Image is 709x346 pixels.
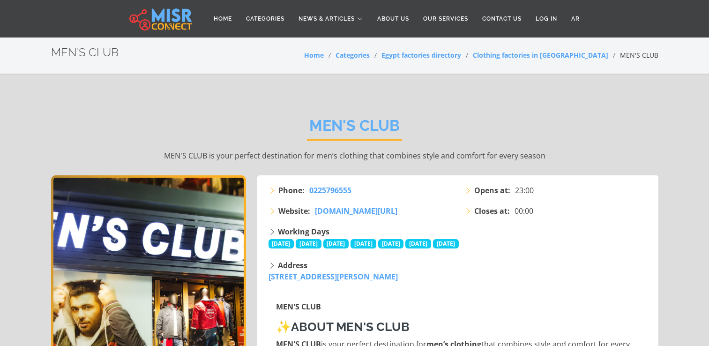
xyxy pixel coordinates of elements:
strong: MEN'S CLUB [276,301,321,312]
strong: Address [278,260,307,271]
a: Categories [239,10,291,28]
span: [DATE] [296,239,321,248]
a: Log in [529,10,564,28]
h3: ✨ [276,320,642,334]
a: Home [207,10,239,28]
strong: About MEN'S CLUB [291,320,410,334]
span: News & Articles [299,15,355,23]
strong: Working Days [278,226,329,237]
a: News & Articles [291,10,370,28]
a: About Us [370,10,416,28]
span: [DATE] [269,239,294,248]
img: main.misr_connect [129,7,192,30]
span: [DATE] [323,239,349,248]
a: [STREET_ADDRESS][PERSON_NAME] [269,271,398,282]
a: [DOMAIN_NAME][URL] [315,205,397,217]
span: 00:00 [515,205,533,217]
span: [DATE] [405,239,431,248]
span: 23:00 [515,185,534,196]
strong: Closes at: [474,205,510,217]
strong: Website: [278,205,310,217]
a: Contact Us [475,10,529,28]
a: Categories [336,51,370,60]
a: Home [304,51,324,60]
h2: MEN'S CLUB [307,117,402,141]
p: MEN'S CLUB is your perfect destination for men’s clothing that combines style and comfort for eve... [51,150,658,161]
a: 0225796555 [309,185,351,196]
a: Clothing factories in [GEOGRAPHIC_DATA] [473,51,608,60]
strong: Phone: [278,185,305,196]
span: [DATE] [351,239,376,248]
h2: MEN'S CLUB [51,46,119,60]
a: AR [564,10,587,28]
span: [DATE] [433,239,459,248]
span: 0225796555 [309,185,351,196]
a: Egypt factories directory [381,51,461,60]
a: Our Services [416,10,475,28]
strong: Opens at: [474,185,510,196]
span: [DATE] [378,239,404,248]
span: [DOMAIN_NAME][URL] [315,206,397,216]
li: MEN'S CLUB [608,50,658,60]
